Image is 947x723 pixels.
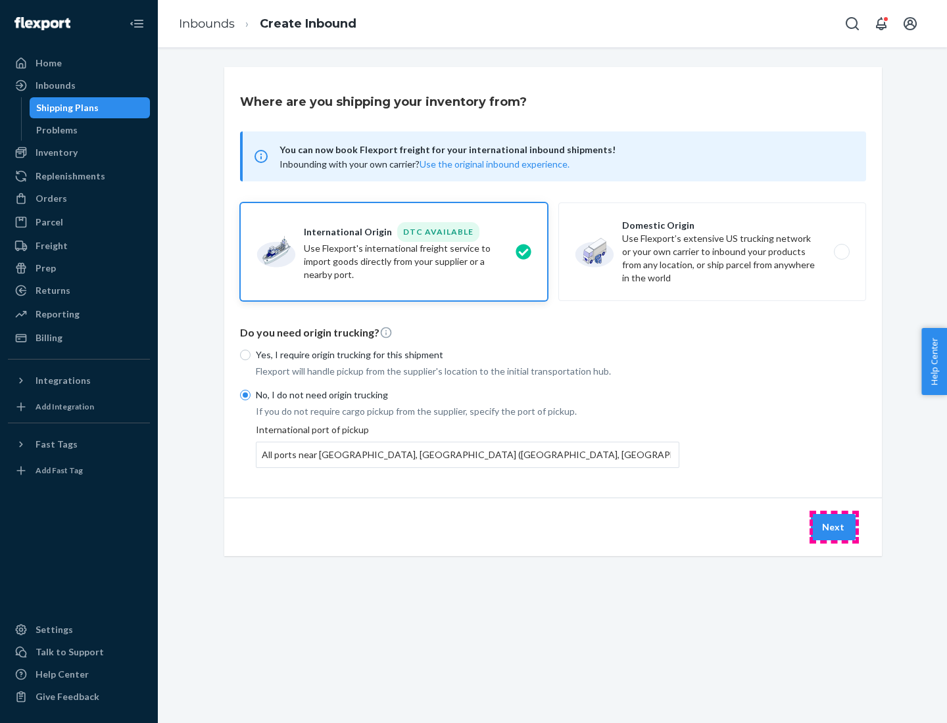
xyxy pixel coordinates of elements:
[260,16,356,31] a: Create Inbound
[8,641,150,663] a: Talk to Support
[8,327,150,348] a: Billing
[279,158,570,170] span: Inbounding with your own carrier?
[240,350,251,360] input: Yes, I require origin trucking for this shipment
[279,142,850,158] span: You can now book Flexport freight for your international inbound shipments!
[921,328,947,395] button: Help Center
[8,686,150,707] button: Give Feedback
[868,11,894,37] button: Open notifications
[36,170,105,183] div: Replenishments
[8,235,150,256] a: Freight
[256,423,679,468] div: International port of pickup
[30,97,151,118] a: Shipping Plans
[8,280,150,301] a: Returns
[240,325,866,340] p: Do you need origin trucking?
[256,365,679,378] p: Flexport will handle pickup from the supplier's location to the initial transportation hub.
[256,388,679,402] p: No, I do not need origin trucking
[36,438,78,451] div: Fast Tags
[8,188,150,209] a: Orders
[36,690,99,703] div: Give Feedback
[8,166,150,187] a: Replenishments
[36,623,73,636] div: Settings
[8,212,150,233] a: Parcel
[8,664,150,685] a: Help Center
[14,17,70,30] img: Flexport logo
[8,460,150,481] a: Add Fast Tag
[36,401,94,412] div: Add Integration
[256,405,679,418] p: If you do not require cargo pickup from the supplier, specify the port of pickup.
[8,304,150,325] a: Reporting
[811,514,856,540] button: Next
[897,11,923,37] button: Open account menu
[30,120,151,141] a: Problems
[240,390,251,400] input: No, I do not need origin trucking
[36,79,76,92] div: Inbounds
[8,53,150,74] a: Home
[36,239,68,252] div: Freight
[36,308,80,321] div: Reporting
[8,370,150,391] button: Integrations
[8,434,150,455] button: Fast Tags
[8,75,150,96] a: Inbounds
[8,619,150,640] a: Settings
[124,11,150,37] button: Close Navigation
[36,284,70,297] div: Returns
[179,16,235,31] a: Inbounds
[36,331,62,344] div: Billing
[8,258,150,279] a: Prep
[36,645,104,659] div: Talk to Support
[256,348,679,361] p: Yes, I require origin trucking for this shipment
[420,158,570,171] button: Use the original inbound experience.
[36,668,89,681] div: Help Center
[240,93,527,110] h3: Where are you shipping your inventory from?
[839,11,865,37] button: Open Search Box
[36,374,91,387] div: Integrations
[36,124,78,137] div: Problems
[36,101,99,114] div: Shipping Plans
[36,216,63,229] div: Parcel
[8,396,150,417] a: Add Integration
[36,57,62,70] div: Home
[8,142,150,163] a: Inventory
[36,262,56,275] div: Prep
[36,146,78,159] div: Inventory
[168,5,367,43] ol: breadcrumbs
[36,192,67,205] div: Orders
[36,465,83,476] div: Add Fast Tag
